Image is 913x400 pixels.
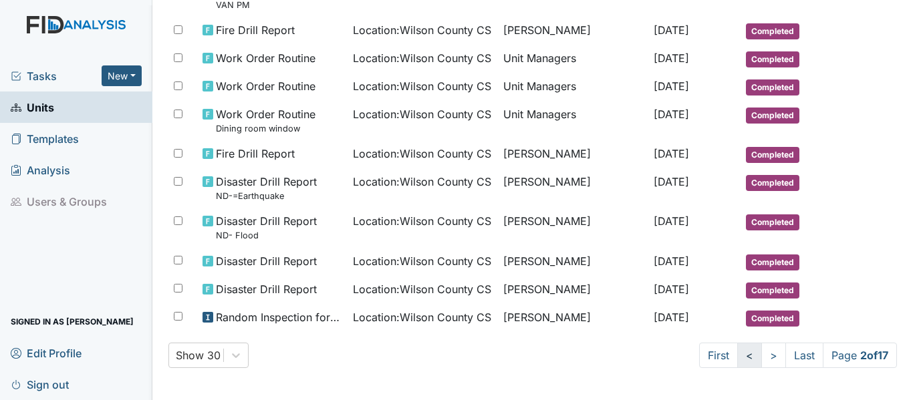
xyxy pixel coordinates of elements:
span: Work Order Routine [216,78,315,94]
span: [DATE] [654,282,689,296]
span: Completed [746,254,799,270]
strong: 2 of 17 [860,349,888,362]
span: Analysis [11,160,70,180]
a: > [761,343,786,368]
a: Last [785,343,823,368]
small: ND-=Earthquake [216,190,317,202]
span: Completed [746,147,799,163]
span: [DATE] [654,23,689,37]
span: Disaster Drill Report ND-=Earthquake [216,174,317,202]
span: Fire Drill Report [216,146,295,162]
button: New [102,65,142,86]
span: Location : Wilson County CS [353,281,491,297]
div: Show 30 [176,347,221,363]
a: Tasks [11,68,102,84]
span: Disaster Drill Report [216,281,317,297]
span: Location : Wilson County CS [353,309,491,325]
td: [PERSON_NAME] [498,276,648,304]
span: Completed [746,175,799,191]
span: Completed [746,108,799,124]
span: [DATE] [654,147,689,160]
span: Completed [746,282,799,298]
td: [PERSON_NAME] [498,304,648,332]
span: [DATE] [654,214,689,228]
span: Completed [746,214,799,230]
span: [DATE] [654,51,689,65]
small: ND- Flood [216,229,317,242]
span: [DATE] [654,175,689,188]
span: [DATE] [654,79,689,93]
a: First [699,343,738,368]
span: Work Order Routine [216,50,315,66]
span: [DATE] [654,254,689,268]
span: Location : Wilson County CS [353,106,491,122]
span: Location : Wilson County CS [353,213,491,229]
span: Completed [746,23,799,39]
span: Completed [746,51,799,67]
span: Location : Wilson County CS [353,22,491,38]
span: Location : Wilson County CS [353,78,491,94]
td: [PERSON_NAME] [498,208,648,247]
span: Edit Profile [11,343,82,363]
td: [PERSON_NAME] [498,140,648,168]
span: Disaster Drill Report ND- Flood [216,213,317,242]
span: Location : Wilson County CS [353,174,491,190]
span: Page [823,343,897,368]
span: Work Order Routine Dining room window [216,106,315,135]
span: [DATE] [654,311,689,324]
td: [PERSON_NAME] [498,17,648,45]
span: Location : Wilson County CS [353,253,491,269]
td: [PERSON_NAME] [498,248,648,276]
td: [PERSON_NAME] [498,168,648,208]
span: Fire Drill Report [216,22,295,38]
small: Dining room window [216,122,315,135]
span: Random Inspection for Evening [216,309,342,325]
span: Templates [11,128,79,149]
span: Location : Wilson County CS [353,50,491,66]
nav: task-pagination [699,343,897,368]
span: Completed [746,311,799,327]
span: Signed in as [PERSON_NAME] [11,311,134,332]
td: Unit Managers [498,45,648,73]
span: Location : Wilson County CS [353,146,491,162]
td: Unit Managers [498,73,648,101]
span: Sign out [11,374,69,395]
span: Disaster Drill Report [216,253,317,269]
span: Units [11,97,54,118]
span: [DATE] [654,108,689,121]
td: Unit Managers [498,101,648,140]
a: < [737,343,762,368]
span: Completed [746,79,799,95]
